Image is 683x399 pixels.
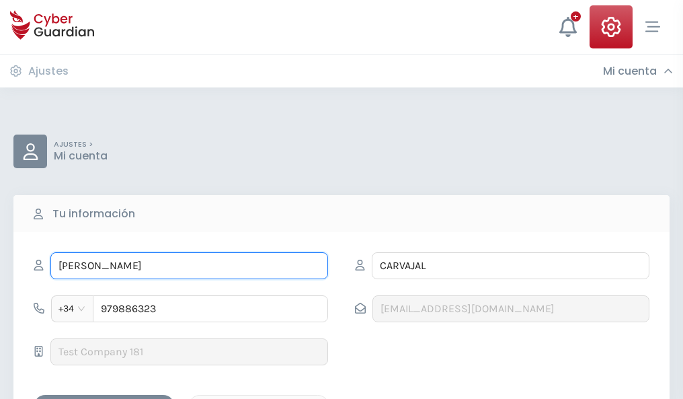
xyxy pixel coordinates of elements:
h3: Ajustes [28,65,69,78]
div: + [571,11,581,22]
span: +34 [58,299,86,319]
p: AJUSTES > [54,140,108,149]
h3: Mi cuenta [603,65,657,78]
b: Tu información [52,206,135,222]
p: Mi cuenta [54,149,108,163]
input: 612345678 [93,295,328,322]
div: Mi cuenta [603,65,673,78]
